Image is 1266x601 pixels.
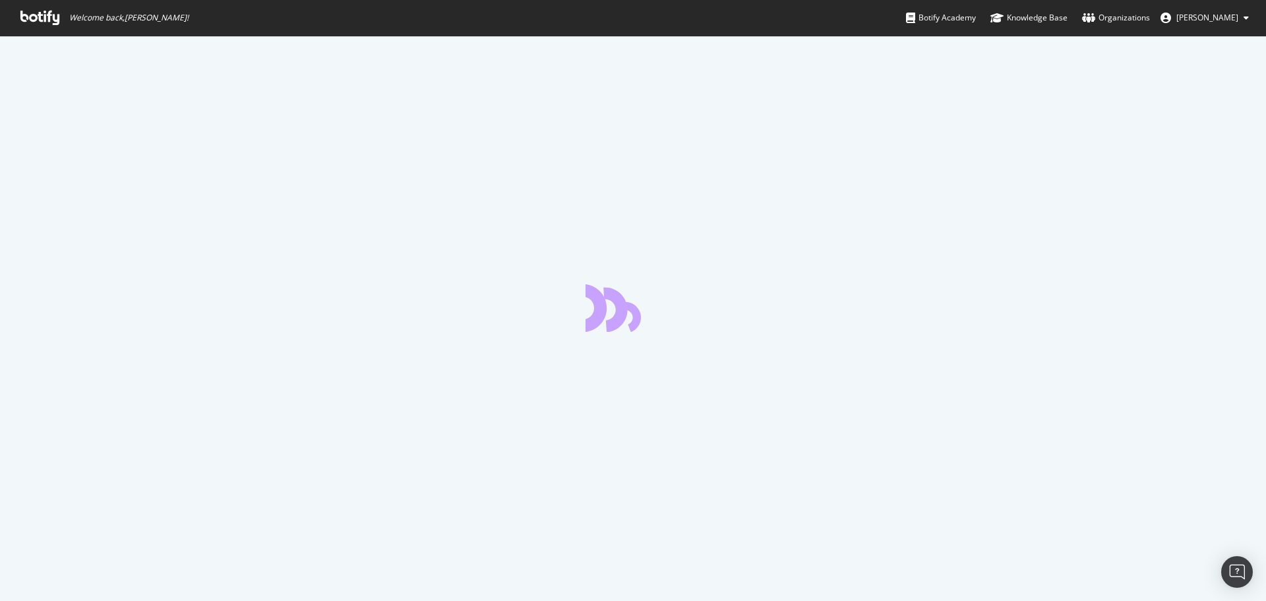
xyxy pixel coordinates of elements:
[990,11,1068,24] div: Knowledge Base
[69,13,189,23] span: Welcome back, [PERSON_NAME] !
[1082,11,1150,24] div: Organizations
[1221,556,1253,588] div: Open Intercom Messenger
[1176,12,1238,23] span: Anja Alling
[586,284,680,332] div: animation
[1150,7,1259,28] button: [PERSON_NAME]
[906,11,976,24] div: Botify Academy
